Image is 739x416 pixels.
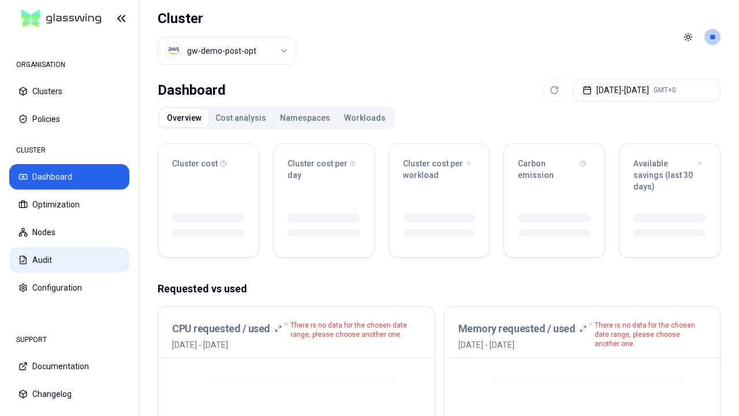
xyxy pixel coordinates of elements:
[9,139,129,162] div: CLUSTER
[9,354,129,379] button: Documentation
[9,79,129,104] button: Clusters
[158,79,226,102] div: Dashboard
[172,158,245,169] div: Cluster cost
[9,164,129,190] button: Dashboard
[9,328,129,351] div: SUPPORT
[9,192,129,217] button: Optimization
[573,79,721,102] button: [DATE]-[DATE]GMT+0
[9,53,129,76] div: ORGANISATION
[158,37,296,65] button: Select a value
[208,109,273,127] button: Cost analysis
[273,109,337,127] button: Namespaces
[172,339,282,351] span: [DATE] - [DATE]
[290,321,420,339] p: There is no data for the chosen date range, please choose another one.
[17,5,106,32] img: GlassWing
[403,158,476,181] div: Cluster cost per workload
[9,106,129,132] button: Policies
[9,275,129,300] button: Configuration
[9,220,129,245] button: Nodes
[654,86,676,95] span: GMT+0
[458,321,576,337] h3: Memory requested / used
[9,247,129,273] button: Audit
[187,45,256,57] div: gw-demo-post-opt
[9,381,129,407] button: Changelog
[168,45,180,57] img: aws
[337,109,393,127] button: Workloads
[160,109,208,127] button: Overview
[158,9,296,28] h1: Cluster
[595,321,706,348] p: There is no data for the chosen date range, please choose another one.
[158,281,721,297] p: Requested vs used
[288,158,360,181] div: Cluster cost per day
[458,339,587,351] span: [DATE] - [DATE]
[172,321,270,337] h3: CPU requested / used
[633,158,706,192] div: Available savings (last 30 days)
[518,158,591,181] div: Carbon emission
